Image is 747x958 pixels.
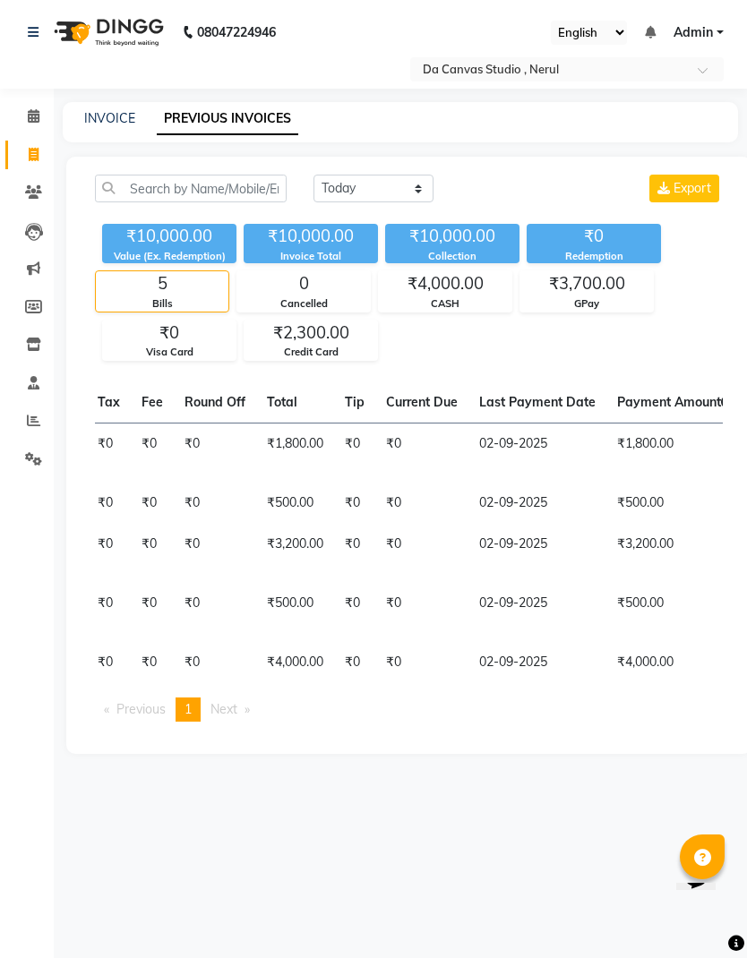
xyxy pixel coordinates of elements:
[87,423,131,483] td: ₹0
[379,271,511,296] div: ₹4,000.00
[244,224,378,249] div: ₹10,000.00
[84,110,135,126] a: INVOICE
[385,249,519,264] div: Collection
[174,583,256,642] td: ₹0
[87,583,131,642] td: ₹0
[185,394,245,410] span: Round Off
[174,483,256,524] td: ₹0
[468,642,606,683] td: 02-09-2025
[185,701,192,717] span: 1
[95,697,723,722] nav: Pagination
[606,524,744,583] td: ₹3,200.00
[375,524,468,583] td: ₹0
[267,394,297,410] span: Total
[210,701,237,717] span: Next
[245,321,377,346] div: ₹2,300.00
[468,423,606,483] td: 02-09-2025
[468,524,606,583] td: 02-09-2025
[606,583,744,642] td: ₹500.00
[479,394,596,410] span: Last Payment Date
[674,180,711,196] span: Export
[334,524,375,583] td: ₹0
[103,345,236,360] div: Visa Card
[386,394,458,410] span: Current Due
[87,483,131,524] td: ₹0
[379,296,511,312] div: CASH
[87,642,131,683] td: ₹0
[96,271,228,296] div: 5
[334,642,375,683] td: ₹0
[131,583,174,642] td: ₹0
[375,483,468,524] td: ₹0
[98,394,120,410] span: Tax
[256,423,334,483] td: ₹1,800.00
[375,642,468,683] td: ₹0
[131,423,174,483] td: ₹0
[131,483,174,524] td: ₹0
[520,271,653,296] div: ₹3,700.00
[468,483,606,524] td: 02-09-2025
[142,394,163,410] span: Fee
[46,7,168,57] img: logo
[116,701,166,717] span: Previous
[87,524,131,583] td: ₹0
[102,224,236,249] div: ₹10,000.00
[606,423,744,483] td: ₹1,800.00
[131,524,174,583] td: ₹0
[385,224,519,249] div: ₹10,000.00
[245,345,377,360] div: Credit Card
[102,249,236,264] div: Value (Ex. Redemption)
[520,296,653,312] div: GPay
[174,642,256,683] td: ₹0
[669,883,729,940] iframe: chat widget
[174,524,256,583] td: ₹0
[256,642,334,683] td: ₹4,000.00
[375,423,468,483] td: ₹0
[256,583,334,642] td: ₹500.00
[131,642,174,683] td: ₹0
[674,23,713,42] span: Admin
[617,394,734,410] span: Payment Amount
[237,296,370,312] div: Cancelled
[103,321,236,346] div: ₹0
[334,483,375,524] td: ₹0
[468,583,606,642] td: 02-09-2025
[527,224,661,249] div: ₹0
[256,524,334,583] td: ₹3,200.00
[345,394,365,410] span: Tip
[95,175,287,202] input: Search by Name/Mobile/Email/Invoice No
[334,583,375,642] td: ₹0
[649,175,719,202] button: Export
[244,249,378,264] div: Invoice Total
[96,296,228,312] div: Bills
[606,483,744,524] td: ₹500.00
[375,583,468,642] td: ₹0
[256,483,334,524] td: ₹500.00
[157,103,298,135] a: PREVIOUS INVOICES
[606,642,744,683] td: ₹4,000.00
[237,271,370,296] div: 0
[174,423,256,483] td: ₹0
[527,249,661,264] div: Redemption
[334,423,375,483] td: ₹0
